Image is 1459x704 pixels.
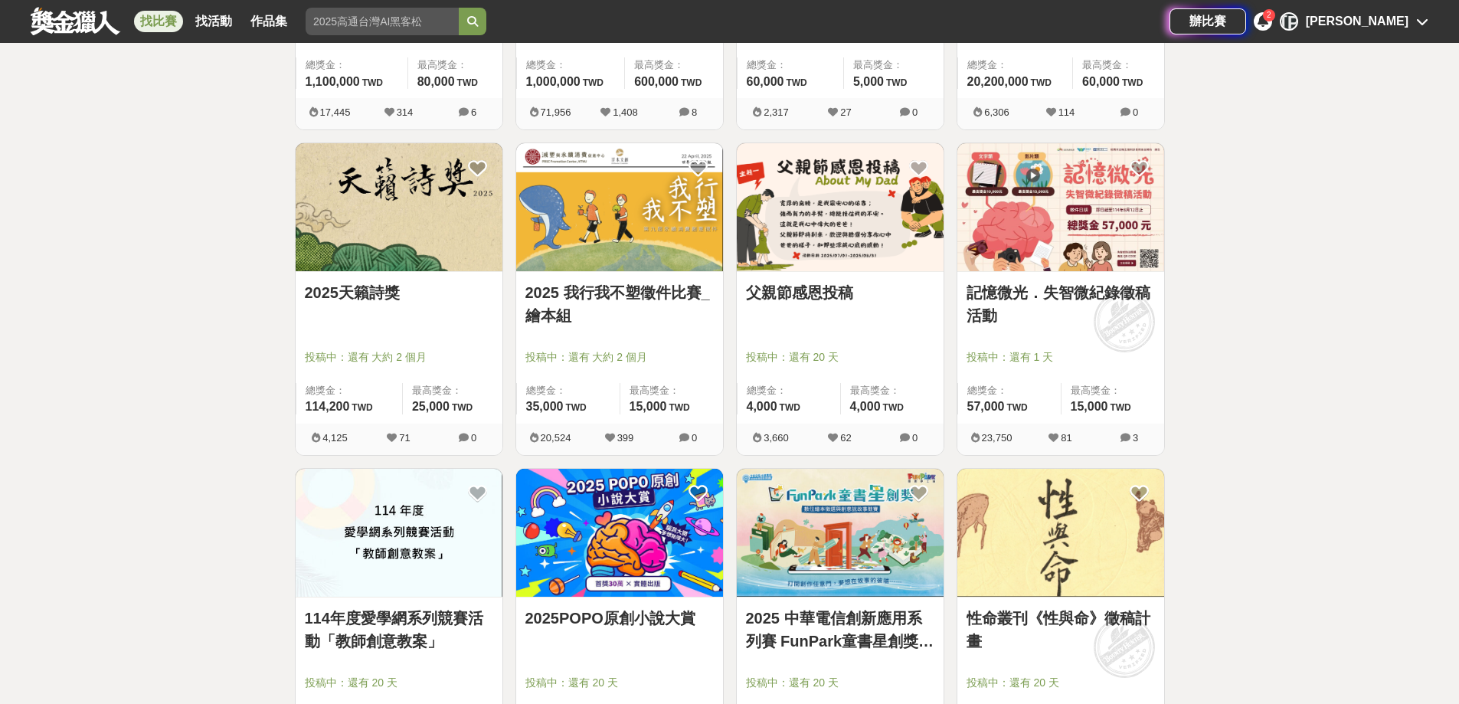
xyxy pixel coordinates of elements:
div: [PERSON_NAME] [1306,12,1408,31]
span: 20,200,000 [967,75,1029,88]
span: 最高獎金： [1071,383,1155,398]
span: TWD [452,402,473,413]
span: 399 [617,432,634,444]
span: 總獎金： [967,383,1052,398]
span: 最高獎金： [634,57,713,73]
a: Cover Image [296,143,502,272]
a: Cover Image [957,469,1164,598]
span: TWD [1031,77,1052,88]
span: 總獎金： [747,57,834,73]
span: TWD [1006,402,1027,413]
a: Cover Image [296,469,502,598]
span: TWD [565,402,586,413]
a: 2025天籟詩獎 [305,281,493,304]
span: 57,000 [967,400,1005,413]
span: 5,000 [853,75,884,88]
span: 1,000,000 [526,75,581,88]
a: 2025 我行我不塑徵件比賽_繪本組 [525,281,714,327]
img: Cover Image [516,469,723,597]
img: Cover Image [957,469,1164,597]
img: Cover Image [737,469,944,597]
span: 23,750 [982,432,1012,444]
a: 辦比賽 [1169,8,1246,34]
span: 總獎金： [526,383,610,398]
a: 作品集 [244,11,293,32]
span: 最高獎金： [630,383,714,398]
span: TWD [352,402,372,413]
span: 4,000 [850,400,881,413]
span: TWD [883,402,904,413]
span: 投稿中：還有 20 天 [525,675,714,691]
img: Cover Image [737,143,944,271]
img: Cover Image [516,143,723,271]
span: 62 [840,432,851,444]
a: 記憶微光．失智微紀錄徵稿活動 [967,281,1155,327]
span: 314 [397,106,414,118]
span: 總獎金： [306,383,393,398]
span: 4,125 [322,432,348,444]
span: 81 [1061,432,1071,444]
span: 總獎金： [747,383,831,398]
span: 1,408 [613,106,638,118]
img: Cover Image [296,143,502,271]
span: TWD [457,77,478,88]
span: 6 [471,106,476,118]
span: 2 [1267,11,1271,19]
span: 投稿中：還有 大約 2 個月 [305,349,493,365]
a: 找活動 [189,11,238,32]
span: 3,660 [764,432,789,444]
span: 0 [471,432,476,444]
span: TWD [1110,402,1130,413]
span: 4,000 [747,400,777,413]
span: TWD [1122,77,1143,88]
span: 17,445 [320,106,351,118]
a: Cover Image [516,469,723,598]
span: 最高獎金： [412,383,493,398]
span: TWD [780,402,800,413]
a: Cover Image [737,143,944,272]
a: 性命叢刊《性與命》徵稿計畫 [967,607,1155,653]
input: 2025高通台灣AI黑客松 [306,8,459,35]
span: 最高獎金： [850,383,934,398]
span: 114 [1058,106,1075,118]
span: 最高獎金： [853,57,934,73]
span: 15,000 [1071,400,1108,413]
span: 25,000 [412,400,450,413]
span: 投稿中：還有 20 天 [967,675,1155,691]
span: 114,200 [306,400,350,413]
span: TWD [583,77,604,88]
img: Cover Image [296,469,502,597]
a: 2025 中華電信創新應用系列賽 FunPark童書星創獎 數位繪本徵選與創意說故事競賽 [746,607,934,653]
span: TWD [786,77,806,88]
span: 0 [912,106,918,118]
span: 1,100,000 [306,75,360,88]
span: 8 [692,106,697,118]
span: 600,000 [634,75,679,88]
span: TWD [886,77,907,88]
span: 投稿中：還有 1 天 [967,349,1155,365]
span: 0 [692,432,697,444]
span: 71 [399,432,410,444]
span: 60,000 [747,75,784,88]
span: TWD [669,402,689,413]
span: 80,000 [417,75,455,88]
span: 71,956 [541,106,571,118]
span: 投稿中：還有 大約 2 個月 [525,349,714,365]
span: TWD [362,77,383,88]
div: [PERSON_NAME] [1280,12,1298,31]
a: 找比賽 [134,11,183,32]
span: 6,306 [984,106,1009,118]
a: 114年度愛學網系列競賽活動「教師創意教案」 [305,607,493,653]
span: 總獎金： [306,57,398,73]
a: 父親節感恩投稿 [746,281,934,304]
span: 總獎金： [967,57,1064,73]
span: 2,317 [764,106,789,118]
a: Cover Image [957,143,1164,272]
span: 15,000 [630,400,667,413]
span: 總獎金： [526,57,616,73]
span: 0 [1133,106,1138,118]
span: 3 [1133,432,1138,444]
span: 20,524 [541,432,571,444]
a: Cover Image [516,143,723,272]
